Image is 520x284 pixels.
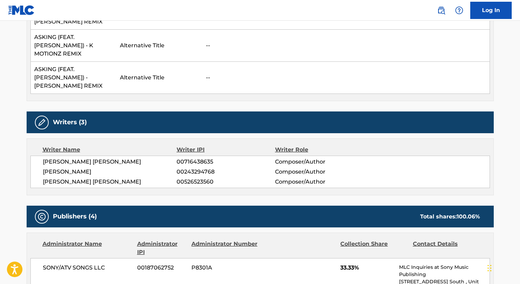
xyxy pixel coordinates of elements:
[30,62,116,94] td: ASKING (FEAT. [PERSON_NAME]) - [PERSON_NAME] REMIX
[275,146,365,154] div: Writer Role
[191,240,258,256] div: Administrator Number
[116,62,202,94] td: Alternative Title
[413,240,480,256] div: Contact Details
[43,168,177,176] span: [PERSON_NAME]
[275,158,365,166] span: Composer/Author
[485,251,520,284] iframe: Chat Widget
[455,6,463,14] img: help
[457,213,480,220] span: 100.06 %
[420,213,480,221] div: Total shares:
[202,62,490,94] td: --
[470,2,512,19] a: Log In
[191,264,258,272] span: P8301A
[137,264,186,272] span: 00187062752
[340,240,407,256] div: Collection Share
[43,178,177,186] span: [PERSON_NAME] [PERSON_NAME]
[38,118,46,127] img: Writers
[8,5,35,15] img: MLC Logo
[177,146,275,154] div: Writer IPI
[340,264,394,272] span: 33.33%
[53,213,97,221] h5: Publishers (4)
[53,118,87,126] h5: Writers (3)
[42,240,132,256] div: Administrator Name
[30,30,116,62] td: ASKING (FEAT. [PERSON_NAME]) - K MOTIONZ REMIX
[38,213,46,221] img: Publishers
[434,3,448,17] a: Public Search
[437,6,445,14] img: search
[202,30,490,62] td: --
[177,158,275,166] span: 00716438635
[43,264,132,272] span: SONY/ATV SONGS LLC
[177,178,275,186] span: 00526523560
[177,168,275,176] span: 00243294768
[399,264,489,278] p: MLC Inquiries at Sony Music Publishing
[42,146,177,154] div: Writer Name
[452,3,466,17] div: Help
[488,258,492,278] div: Drag
[275,178,365,186] span: Composer/Author
[275,168,365,176] span: Composer/Author
[137,240,186,256] div: Administrator IPI
[43,158,177,166] span: [PERSON_NAME] [PERSON_NAME]
[116,30,202,62] td: Alternative Title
